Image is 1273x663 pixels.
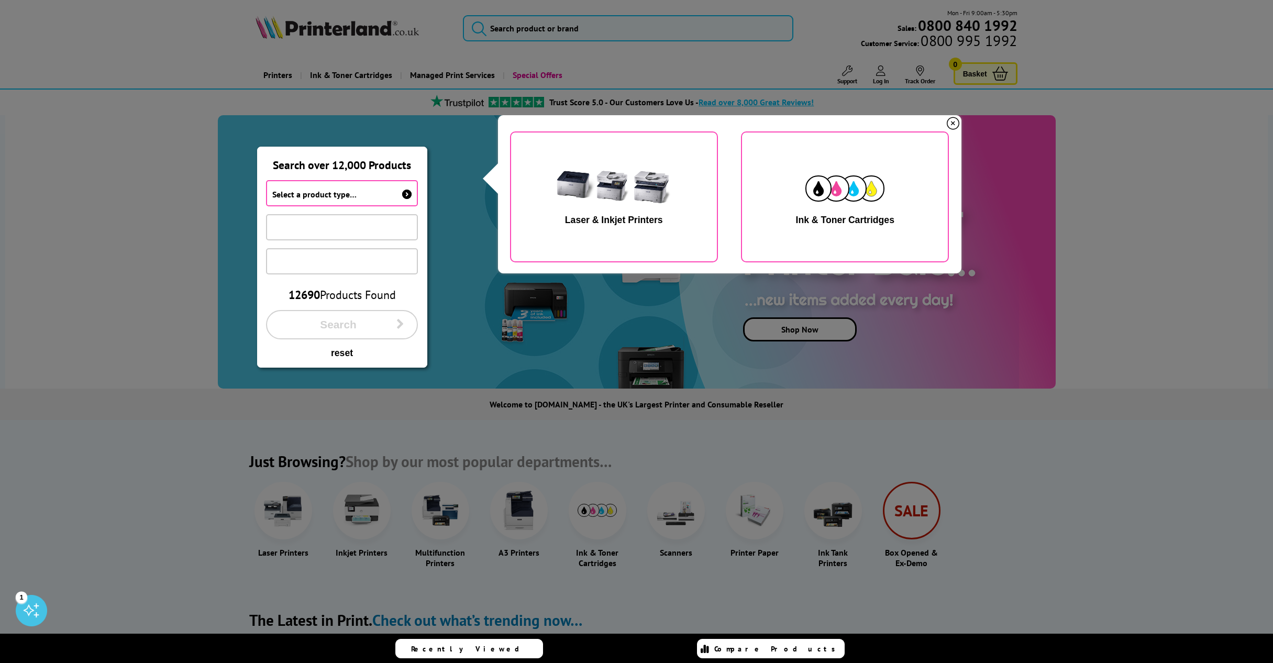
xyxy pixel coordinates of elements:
span: Recently Viewed [411,644,530,654]
div: Search over 12,000 Products [258,147,427,172]
div: Ink & Toner Cartridges [796,215,894,226]
div: 1 [16,591,27,603]
button: ink & toner cartridges Ink & Toner Cartridges [741,131,949,262]
img: Laser printers & Inkjet printers [548,156,680,222]
div: Products Found [266,288,418,302]
button: reset [266,347,418,359]
img: ink & toner cartridges [805,175,884,202]
a: Compare Products [697,639,845,658]
button: Search [266,310,418,339]
div: Laser & Inkjet Printers [565,215,663,226]
span: Compare Products [714,644,841,654]
span: 12690 [289,288,320,302]
span: Select a product type… [272,189,357,200]
span: Search [280,318,397,331]
button: Laser printers & Inkjet printers Laser & Inkjet Printers [510,131,718,262]
a: Recently Viewed [395,639,543,658]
